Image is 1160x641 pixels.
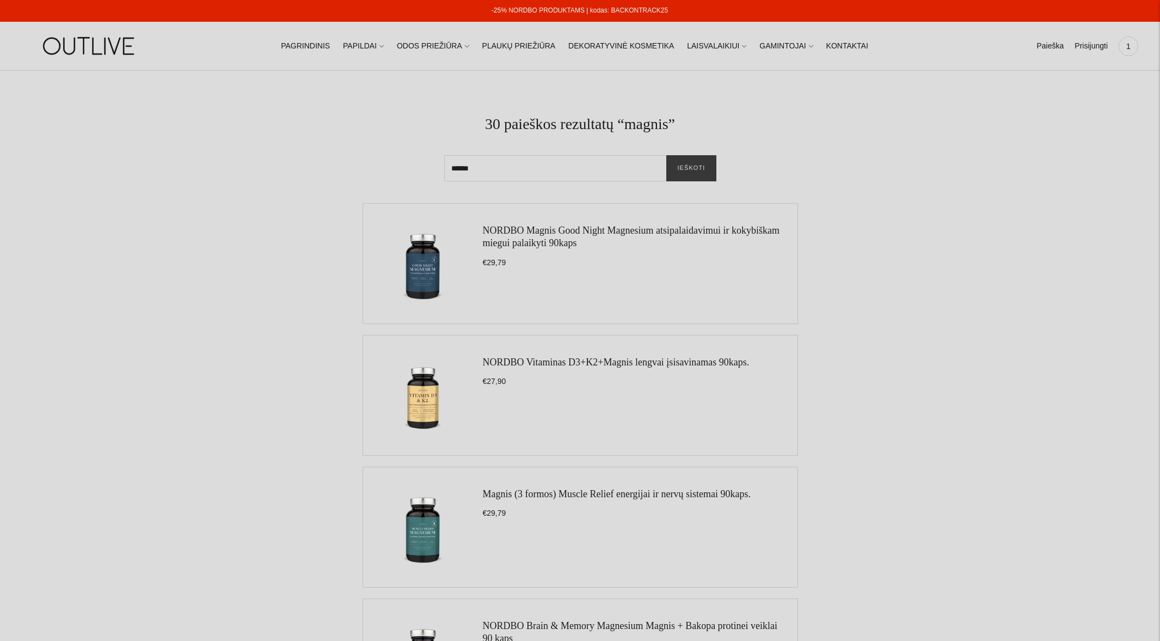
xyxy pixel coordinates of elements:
[483,258,506,267] span: €29,79
[1075,34,1108,58] a: Prisijungti
[483,357,750,368] a: NORDBO Vitaminas D3+K2+Magnis lengvai įsisavinamas 90kaps.
[568,34,674,58] a: DEKORATYVINĖ KOSMETIKA
[22,27,158,65] img: OUTLIVE
[482,34,556,58] a: PLAUKŲ PRIEŽIŪRA
[44,114,1116,133] h1: 30 paieškos rezultatų “magnis”
[826,34,868,58] a: KONTAKTAI
[759,34,813,58] a: GAMINTOJAI
[397,34,469,58] a: ODOS PRIEŽIŪRA
[687,34,746,58] a: LAISVALAIKIUI
[483,509,506,517] span: €29,79
[666,155,716,181] button: Ieškoti
[483,377,506,386] span: €27,90
[1119,34,1138,58] a: 1
[1036,34,1064,58] a: Paieška
[483,225,780,248] a: NORDBO Magnis Good Night Magnesium atsipalaidavimui ir kokybiškam miegui palaikyti 90kaps
[492,7,668,14] a: -25% NORDBO PRODUKTAMS | kodas: BACKONTRACK25
[281,34,330,58] a: PAGRINDINIS
[483,489,751,499] a: Magnis (3 formos) Muscle Relief energijai ir nervų sistemai 90kaps.
[1121,39,1136,54] span: 1
[343,34,384,58] a: PAPILDAI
